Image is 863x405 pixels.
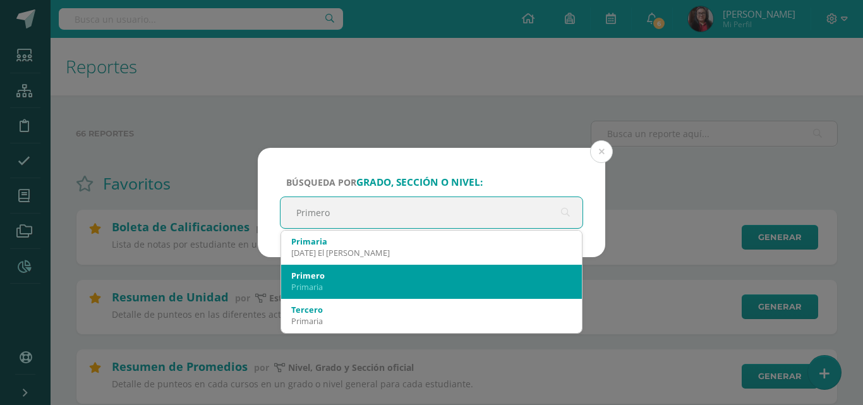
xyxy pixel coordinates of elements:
[291,270,572,281] div: Primero
[590,140,613,163] button: Close (Esc)
[291,236,572,247] div: Primaria
[286,176,483,188] span: Búsqueda por
[291,281,572,293] div: Primaria
[291,304,572,315] div: Tercero
[291,315,572,327] div: Primaria
[291,247,572,258] div: [DATE] El [PERSON_NAME]
[281,197,582,228] input: ej. Primero primaria, etc.
[356,176,483,189] strong: grado, sección o nivel:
